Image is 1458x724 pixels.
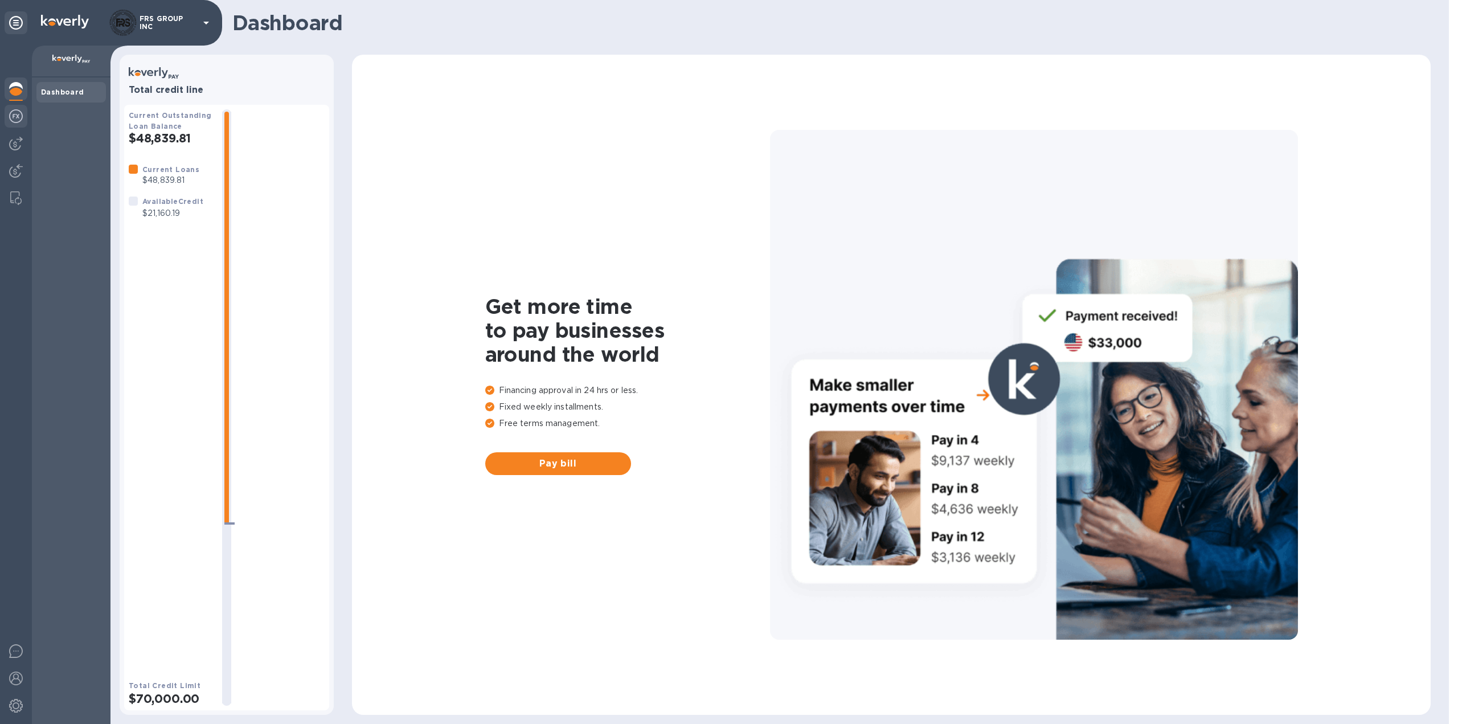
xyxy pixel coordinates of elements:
h2: $70,000.00 [129,692,213,706]
div: Unpin categories [5,11,27,34]
b: Current Loans [142,165,199,174]
b: Available Credit [142,197,203,206]
h1: Dashboard [232,11,1425,35]
p: $21,160.19 [142,207,203,219]
h3: Total credit line [129,85,325,96]
img: Logo [41,15,89,28]
button: Pay bill [485,452,631,475]
h2: $48,839.81 [129,131,213,145]
b: Dashboard [41,88,84,96]
b: Total Credit Limit [129,681,200,690]
h1: Get more time to pay businesses around the world [485,294,770,366]
p: Fixed weekly installments. [485,401,770,413]
img: Foreign exchange [9,109,23,123]
p: Free terms management. [485,418,770,430]
p: Financing approval in 24 hrs or less. [485,385,770,396]
p: $48,839.81 [142,174,199,186]
span: Pay bill [494,457,622,471]
b: Current Outstanding Loan Balance [129,111,212,130]
p: FRS GROUP INC [140,15,196,31]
